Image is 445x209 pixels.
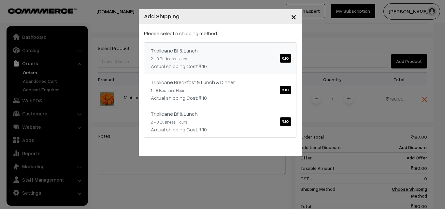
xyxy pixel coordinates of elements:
[151,78,290,86] div: Triplicane Breakfast & Lunch & Dinner
[144,74,296,106] a: Triplicane Breakfast & Lunch & Dinner₹.10 1 - 8 Business HoursActual shipping Cost: ₹.10
[280,54,291,63] span: ₹.10
[144,29,296,37] p: Please select a shipping method
[144,106,296,138] a: Triplicane Bf & Lunch₹.10 2 - 8 Business HoursActual shipping Cost: ₹.10
[151,119,187,125] small: 2 - 8 Business Hours
[151,126,290,133] div: Actual shipping Cost: ₹.10
[151,88,186,93] small: 1 - 8 Business Hours
[291,10,296,22] span: ×
[151,62,290,70] div: Actual shipping Cost: ₹.10
[151,56,187,61] small: 2 - 8 Business Hours
[144,42,296,74] a: Triplicane Bf & Lunch₹.10 2 - 8 Business HoursActual shipping Cost: ₹.10
[280,86,291,94] span: ₹.10
[151,110,290,118] div: Triplicane Bf & Lunch
[144,12,179,21] h4: Add Shipping
[151,94,290,102] div: Actual shipping Cost: ₹.10
[151,47,290,54] div: Triplicane Bf & Lunch
[286,7,302,27] button: Close
[280,117,291,126] span: ₹.10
